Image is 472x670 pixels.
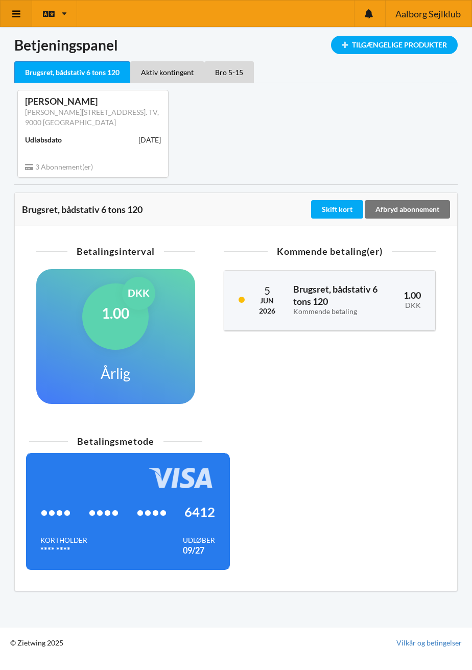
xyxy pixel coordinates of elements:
a: [PERSON_NAME][STREET_ADDRESS]. TV, 9000 [GEOGRAPHIC_DATA] [25,108,159,127]
div: Aktiv kontingent [130,61,204,83]
div: Jun [259,296,275,306]
span: Aalborg Sejlklub [395,9,461,18]
span: •••• [40,507,71,517]
div: Betalingsinterval [36,247,195,256]
span: •••• [88,507,119,517]
div: Udløber [183,535,215,545]
span: 6412 [184,507,215,517]
div: Brugsret, bådstativ 6 tons 120 [14,61,130,83]
h1: 1.00 [102,304,129,322]
h3: 1.00 [404,290,421,310]
div: [DATE] [138,135,161,145]
div: Tilgængelige Produkter [331,36,458,54]
div: Kommende betaling(er) [224,247,436,256]
div: DKK [404,301,421,310]
div: Kortholder [40,535,87,545]
span: 3 Abonnement(er) [25,162,93,171]
div: DKK [122,277,155,310]
div: Skift kort [311,200,363,219]
div: 5 [259,285,275,296]
div: Bro 5-15 [204,61,254,83]
div: 2026 [259,306,275,316]
div: Betalingsmetode [29,437,202,446]
div: 09/27 [183,545,215,556]
a: Vilkår og betingelser [396,638,462,648]
div: Kommende betaling [293,307,389,316]
h1: Årlig [101,364,130,382]
img: 4WYAC6ZA8lHiWlowAAAABJRU5ErkJggg== [149,468,215,488]
div: Afbryd abonnement [365,200,450,219]
h1: Betjeningspanel [14,36,458,54]
span: •••• [136,507,167,517]
div: Brugsret, bådstativ 6 tons 120 [22,204,309,214]
div: Udløbsdato [25,135,62,145]
div: [PERSON_NAME] [25,95,161,107]
h3: Brugsret, bådstativ 6 tons 120 [293,283,389,316]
